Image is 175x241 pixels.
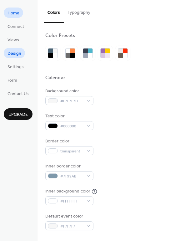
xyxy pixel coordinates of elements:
[45,138,92,145] div: Border color
[4,88,32,99] a: Contact Us
[60,123,83,130] span: #000000
[45,88,92,95] div: Background color
[45,163,92,170] div: Inner border color
[45,188,90,195] div: Inner background color
[4,61,27,72] a: Settings
[7,50,21,57] span: Design
[7,64,24,70] span: Settings
[7,37,19,44] span: Views
[8,111,28,118] span: Upgrade
[60,173,83,180] span: #7F99AB
[45,33,75,39] div: Color Presets
[4,108,32,120] button: Upgrade
[4,48,25,58] a: Design
[60,223,83,230] span: #F7F7F7
[60,198,83,205] span: #FFFFFFFF
[7,91,29,97] span: Contact Us
[4,34,23,45] a: Views
[60,148,83,155] span: transparent
[7,77,17,84] span: Form
[60,98,83,105] span: #F7F7F7FF
[4,8,23,18] a: Home
[7,10,19,17] span: Home
[45,75,65,81] div: Calendar
[4,75,21,85] a: Form
[7,23,24,30] span: Connect
[45,213,92,220] div: Default event color
[4,21,28,31] a: Connect
[45,113,92,120] div: Text color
